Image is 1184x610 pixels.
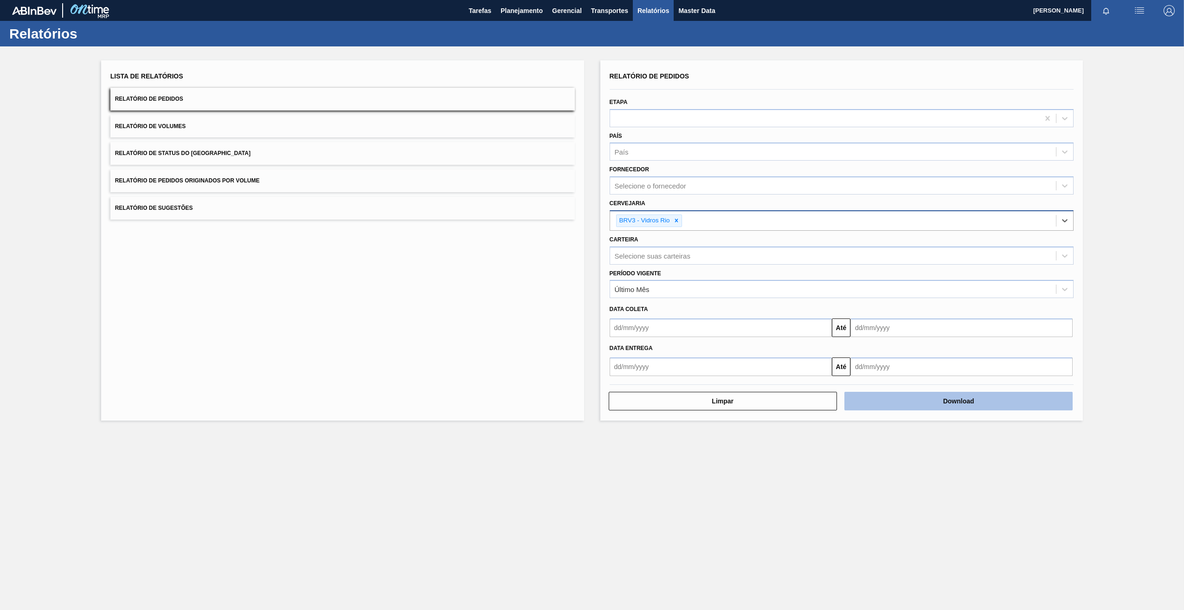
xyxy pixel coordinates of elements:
[610,72,689,80] span: Relatório de Pedidos
[115,150,251,156] span: Relatório de Status do [GEOGRAPHIC_DATA]
[615,252,690,260] div: Selecione suas carteiras
[609,392,837,410] button: Limpar
[110,197,575,220] button: Relatório de Sugestões
[115,177,260,184] span: Relatório de Pedidos Originados por Volume
[615,286,650,293] div: Último Mês
[850,318,1073,337] input: dd/mm/yyyy
[115,205,193,211] span: Relatório de Sugestões
[615,148,629,156] div: País
[1164,5,1175,16] img: Logout
[610,357,832,376] input: dd/mm/yyyy
[110,169,575,192] button: Relatório de Pedidos Originados por Volume
[610,306,648,312] span: Data coleta
[610,318,832,337] input: dd/mm/yyyy
[832,318,850,337] button: Até
[115,123,186,130] span: Relatório de Volumes
[110,72,183,80] span: Lista de Relatórios
[9,28,174,39] h1: Relatórios
[850,357,1073,376] input: dd/mm/yyyy
[591,5,628,16] span: Transportes
[110,115,575,138] button: Relatório de Volumes
[115,96,183,102] span: Relatório de Pedidos
[610,133,622,139] label: País
[552,5,582,16] span: Gerencial
[610,166,649,173] label: Fornecedor
[110,142,575,165] button: Relatório de Status do [GEOGRAPHIC_DATA]
[637,5,669,16] span: Relatórios
[617,215,671,227] div: BRV3 - Vidros Rio
[678,5,715,16] span: Master Data
[610,270,661,277] label: Período Vigente
[844,392,1073,410] button: Download
[610,200,645,207] label: Cervejaria
[615,182,686,190] div: Selecione o fornecedor
[12,6,57,15] img: TNhmsLtSVTkK8tSr43FrP2fwEKptu5GPRR3wAAAABJRU5ErkJggg==
[610,99,628,105] label: Etapa
[1134,5,1145,16] img: userActions
[610,345,653,351] span: Data entrega
[469,5,491,16] span: Tarefas
[1091,4,1121,17] button: Notificações
[610,236,638,243] label: Carteira
[501,5,543,16] span: Planejamento
[832,357,850,376] button: Até
[110,88,575,110] button: Relatório de Pedidos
